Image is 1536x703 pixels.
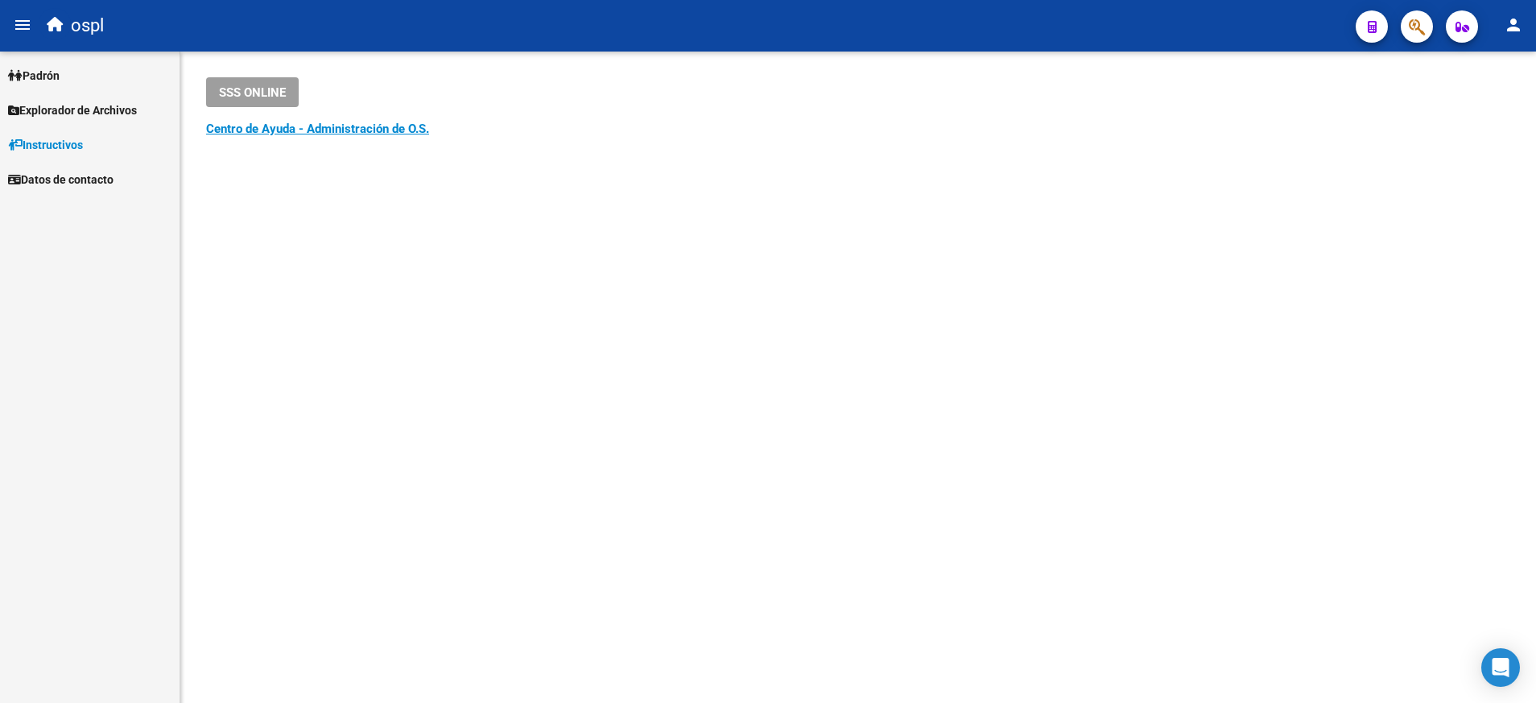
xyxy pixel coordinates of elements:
[8,67,60,85] span: Padrón
[13,15,32,35] mat-icon: menu
[8,101,137,119] span: Explorador de Archivos
[8,171,114,188] span: Datos de contacto
[8,136,83,154] span: Instructivos
[71,8,104,43] span: ospl
[206,77,299,107] button: SSS ONLINE
[219,85,286,100] span: SSS ONLINE
[206,122,429,136] a: Centro de Ayuda - Administración de O.S.
[1504,15,1523,35] mat-icon: person
[1481,648,1520,687] div: Open Intercom Messenger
